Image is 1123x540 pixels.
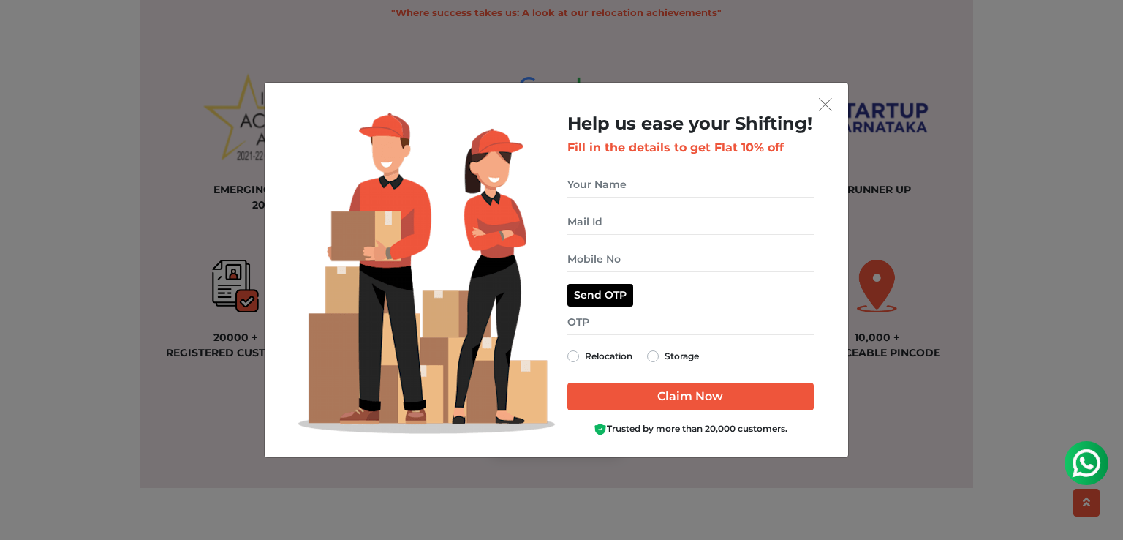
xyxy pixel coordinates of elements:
img: Boxigo Customer Shield [594,423,607,436]
h2: Help us ease your Shifting! [567,113,814,135]
h3: Fill in the details to get Flat 10% off [567,140,814,154]
input: Mail Id [567,209,814,235]
input: Claim Now [567,383,814,410]
input: OTP [567,310,814,335]
label: Relocation [585,348,632,365]
div: Trusted by more than 20,000 customers. [567,422,814,436]
img: whatsapp-icon.svg [15,15,44,44]
button: Send OTP [567,284,633,307]
img: exit [819,98,832,111]
label: Storage [665,348,699,365]
img: Lead Welcome Image [298,113,556,434]
input: Mobile No [567,247,814,272]
input: Your Name [567,172,814,198]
